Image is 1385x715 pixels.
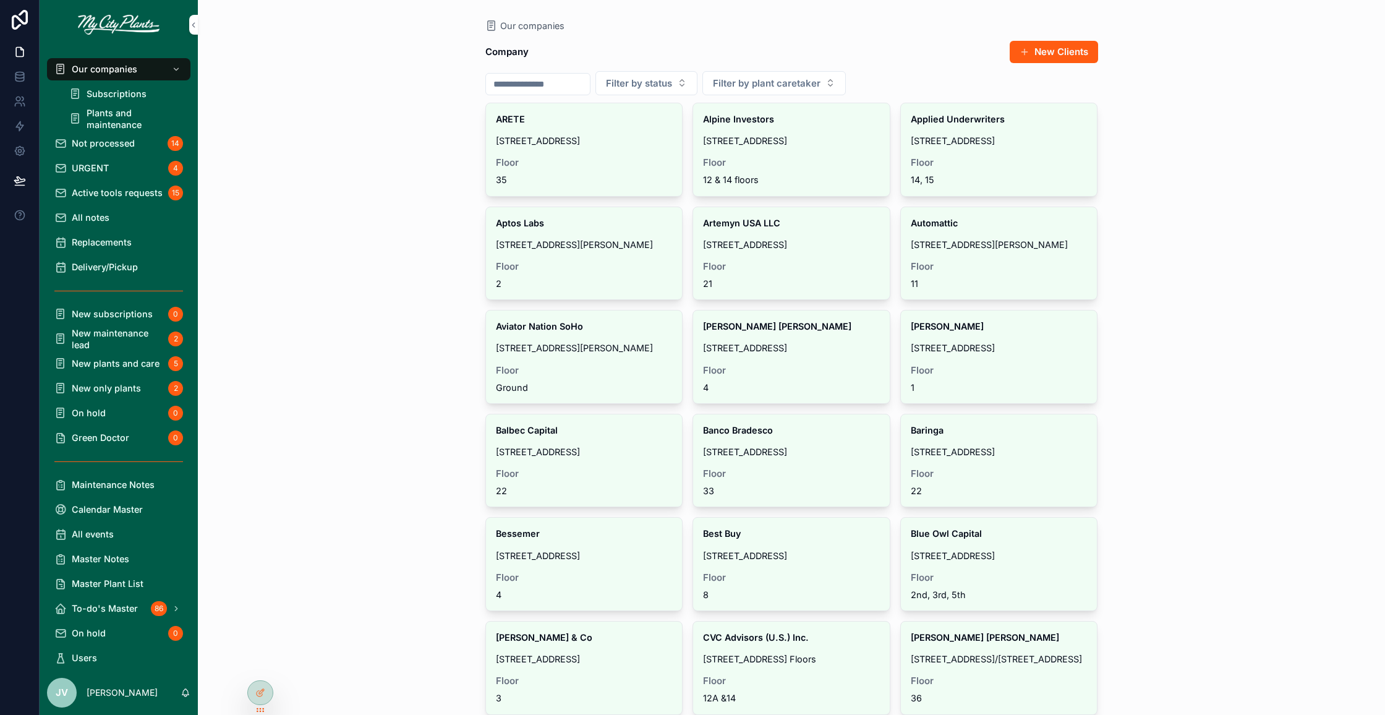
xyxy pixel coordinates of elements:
span: 21 [703,278,880,289]
span: 35 [496,174,673,186]
strong: Blue Owl Capital [911,528,982,539]
span: 14, 15 [911,174,1088,186]
div: 86 [151,601,167,616]
span: [STREET_ADDRESS] [703,135,880,147]
span: Floor [496,260,673,273]
span: Floor [911,468,1088,480]
div: 4 [168,161,183,176]
strong: [PERSON_NAME] & Co [496,632,592,643]
a: [PERSON_NAME] [PERSON_NAME][STREET_ADDRESS]Floor4 [692,310,890,404]
span: Floor [703,572,880,584]
button: Select Button [595,71,697,95]
a: Not processed14 [47,132,190,155]
span: Ground [496,382,673,393]
div: 0 [168,430,183,445]
strong: Automattic [911,218,958,228]
span: [STREET_ADDRESS] Floors [703,653,880,665]
span: Maintenance Notes [72,479,155,490]
a: To-do's Master86 [47,597,190,620]
span: [STREET_ADDRESS][PERSON_NAME] [496,342,673,354]
span: 22 [496,485,673,497]
span: 1 [911,382,1088,393]
span: 8 [703,589,880,601]
strong: Applied Underwriters [911,114,1005,124]
span: Master Plant List [72,578,143,589]
a: Users [47,647,190,669]
span: 2nd, 3rd, 5th [911,589,1088,601]
p: [PERSON_NAME] [87,687,158,699]
a: Aptos Labs[STREET_ADDRESS][PERSON_NAME]Floor2 [485,207,683,301]
span: All events [72,528,114,540]
span: Floor [703,156,880,169]
span: 22 [911,485,1088,497]
span: Our companies [500,20,565,33]
strong: Bessemer [496,528,540,539]
span: [STREET_ADDRESS][PERSON_NAME] [911,239,1088,250]
span: Floor [911,675,1088,687]
span: Not processed [72,137,135,149]
span: [STREET_ADDRESS] [703,342,880,354]
span: Floor [496,675,673,687]
span: On hold [72,407,106,419]
a: [PERSON_NAME] [PERSON_NAME][STREET_ADDRESS]/[STREET_ADDRESS]Floor36 [900,621,1098,715]
span: Calendar Master [72,503,143,515]
strong: CVC Advisors (U.S.) Inc. [703,632,809,643]
strong: Artemyn USA LLC [703,218,780,228]
span: JV [56,686,68,700]
button: New Clients [1010,41,1098,63]
a: Bessemer[STREET_ADDRESS]Floor4 [485,517,683,611]
span: Floor [911,364,1088,377]
span: 36 [911,692,1088,704]
span: 33 [703,485,880,497]
span: [STREET_ADDRESS][PERSON_NAME] [496,239,673,250]
a: Delivery/Pickup [47,256,190,278]
a: New only plants2 [47,377,190,400]
span: Floor [703,675,880,687]
a: Aviator Nation SoHo[STREET_ADDRESS][PERSON_NAME]FloorGround [485,310,683,404]
span: Floor [496,156,673,169]
span: [STREET_ADDRESS] [496,135,673,147]
span: 11 [911,278,1088,289]
span: Users [72,652,97,664]
span: Filter by plant caretaker [713,77,820,90]
h1: Company [485,45,529,58]
div: scrollable content [40,49,198,670]
span: [STREET_ADDRESS] [703,239,880,250]
a: Replacements [47,231,190,254]
a: On hold0 [47,622,190,644]
span: Floor [496,468,673,480]
div: 2 [168,332,183,346]
span: 12A &14 [703,692,880,704]
span: [STREET_ADDRESS] [496,653,673,665]
a: All notes [47,207,190,229]
span: Floor [911,156,1088,169]
a: Active tools requests15 [47,182,190,204]
span: [STREET_ADDRESS] [703,446,880,458]
strong: Aptos Labs [496,218,544,228]
a: URGENT4 [47,157,190,179]
span: Delivery/Pickup [72,261,138,273]
a: Balbec Capital[STREET_ADDRESS]Floor22 [485,414,683,508]
span: 12 & 14 floors [703,174,880,186]
strong: [PERSON_NAME] [911,321,984,332]
a: Our companies [485,20,565,33]
div: 0 [168,626,183,641]
span: Filter by status [606,77,672,90]
a: Master Notes [47,548,190,570]
a: Green Doctor0 [47,427,190,449]
strong: ARETE [496,114,525,124]
div: 0 [168,406,183,421]
strong: Banco Bradesco [703,425,773,435]
span: Our companies [72,63,137,75]
span: Floor [496,364,673,377]
img: App logo [78,15,160,35]
a: Calendar Master [47,499,190,521]
span: New subscriptions [72,308,153,320]
span: Floor [703,364,880,377]
a: Best Buy[STREET_ADDRESS]Floor8 [692,517,890,611]
span: [STREET_ADDRESS] [496,550,673,562]
a: Blue Owl Capital[STREET_ADDRESS]Floor2nd, 3rd, 5th [900,517,1098,611]
a: On hold0 [47,402,190,424]
div: 2 [168,381,183,396]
